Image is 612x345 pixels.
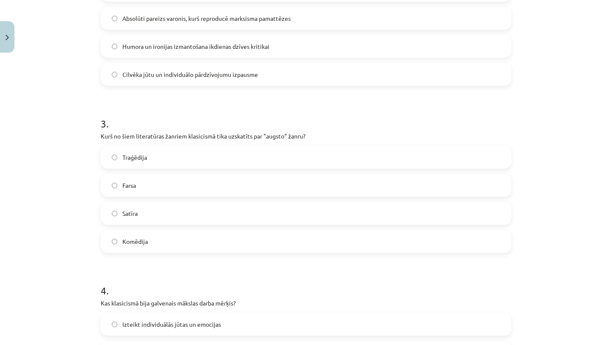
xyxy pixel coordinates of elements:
input: Traģēdija [112,155,117,160]
p: Kas klasicismā bija galvenais mākslas darba mērķis? [101,299,511,308]
input: Absolūti pareizs varonis, kurš reproducē marksisma pamattēzes [112,16,117,21]
input: Farsa [112,183,117,188]
h1: 3 . [101,103,511,129]
p: Kurš no šiem literatūras žanriem klasicismā tika uzskatīts par "augsto" žanru? [101,132,511,141]
input: Komēdija [112,239,117,244]
span: Izteikt individuālās jūtas un emocijas [122,320,221,329]
span: Cilvēka jūtu un individuālo pārdzīvojumu izpausme [122,70,258,79]
span: Absolūti pareizs varonis, kurš reproducē marksisma pamattēzes [122,14,291,23]
span: Komēdija [122,237,148,246]
h1: 4 . [101,270,511,296]
input: Satīra [112,211,117,216]
span: Humora un ironijas izmantošana ikdienas dzīves kritikai [122,42,269,51]
span: Traģēdija [122,153,147,162]
input: Izteikt individuālās jūtas un emocijas [112,322,117,327]
span: Satīra [122,209,138,218]
span: Farsa [122,181,136,190]
input: Humora un ironijas izmantošana ikdienas dzīves kritikai [112,44,117,49]
img: icon-close-lesson-0947bae3869378f0d4975bcd49f059093ad1ed9edebbc8119c70593378902aed.svg [6,35,9,40]
input: Cilvēka jūtu un individuālo pārdzīvojumu izpausme [112,72,117,77]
